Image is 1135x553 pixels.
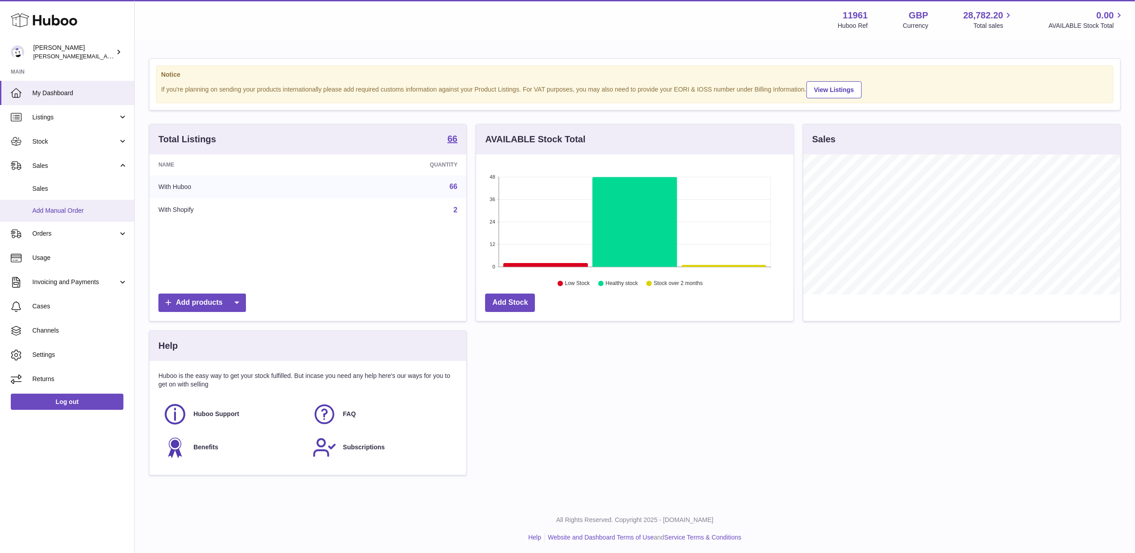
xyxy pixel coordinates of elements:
a: 0.00 AVAILABLE Stock Total [1048,9,1124,30]
a: Benefits [163,435,303,460]
span: Total sales [973,22,1013,30]
p: All Rights Reserved. Copyright 2025 - [DOMAIN_NAME] [142,516,1128,524]
td: With Huboo [149,175,320,198]
span: Cases [32,302,127,311]
span: 0.00 [1096,9,1114,22]
strong: 11961 [843,9,868,22]
h3: AVAILABLE Stock Total [485,133,585,145]
span: Orders [32,229,118,238]
text: 36 [490,197,495,202]
img: raghav@transformative.in [11,45,24,59]
strong: 66 [447,134,457,143]
span: Channels [32,326,127,335]
span: Listings [32,113,118,122]
a: Help [528,534,541,541]
span: Add Manual Order [32,206,127,215]
span: AVAILABLE Stock Total [1048,22,1124,30]
a: Add products [158,294,246,312]
a: 2 [453,206,457,214]
a: 28,782.20 Total sales [963,9,1013,30]
a: Subscriptions [312,435,453,460]
span: Settings [32,351,127,359]
a: Huboo Support [163,402,303,426]
a: FAQ [312,402,453,426]
a: 66 [447,134,457,145]
div: If you're planning on sending your products internationally please add required customs informati... [161,80,1109,98]
span: Usage [32,254,127,262]
a: Service Terms & Conditions [664,534,741,541]
span: Subscriptions [343,443,385,452]
a: Add Stock [485,294,535,312]
text: Stock over 2 months [654,281,703,287]
th: Quantity [320,154,466,175]
strong: GBP [909,9,928,22]
span: [PERSON_NAME][EMAIL_ADDRESS][DOMAIN_NAME] [33,53,180,60]
span: Sales [32,184,127,193]
span: Invoicing and Payments [32,278,118,286]
th: Name [149,154,320,175]
span: Returns [32,375,127,383]
span: FAQ [343,410,356,418]
p: Huboo is the easy way to get your stock fulfilled. But incase you need any help here's our ways f... [158,372,457,389]
td: With Shopify [149,198,320,222]
strong: Notice [161,70,1109,79]
text: 12 [490,241,495,247]
a: Log out [11,394,123,410]
text: 24 [490,219,495,224]
a: 66 [450,183,458,190]
text: 0 [493,264,495,269]
h3: Sales [812,133,836,145]
span: 28,782.20 [963,9,1003,22]
a: View Listings [806,81,862,98]
h3: Total Listings [158,133,216,145]
div: Huboo Ref [838,22,868,30]
h3: Help [158,340,178,352]
a: Website and Dashboard Terms of Use [548,534,654,541]
span: My Dashboard [32,89,127,97]
span: Huboo Support [193,410,239,418]
span: Sales [32,162,118,170]
text: Healthy stock [606,281,639,287]
div: Currency [903,22,929,30]
div: [PERSON_NAME] [33,44,114,61]
li: and [545,533,741,542]
text: Low Stock [565,281,590,287]
span: Stock [32,137,118,146]
text: 48 [490,174,495,180]
span: Benefits [193,443,218,452]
